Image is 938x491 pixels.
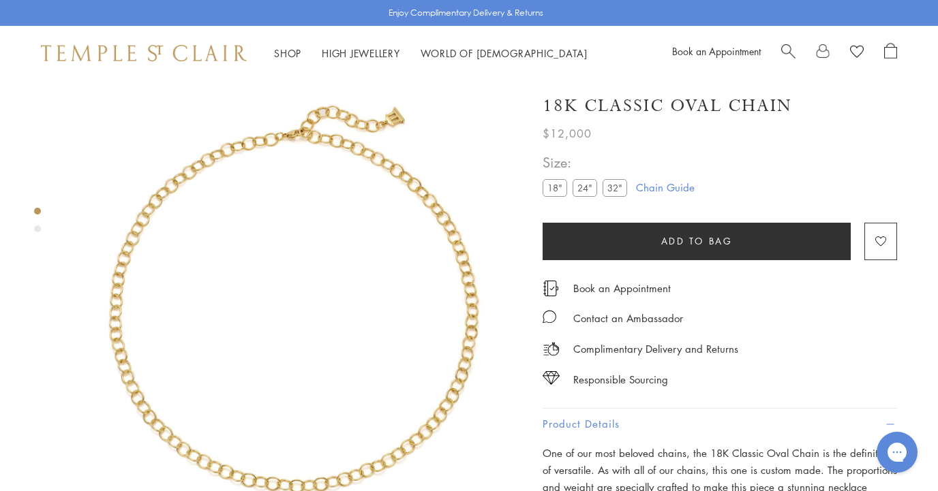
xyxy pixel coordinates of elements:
[389,6,543,20] p: Enjoy Complimentary Delivery & Returns
[274,45,588,62] nav: Main navigation
[322,46,400,60] a: High JewelleryHigh Jewellery
[672,44,761,58] a: Book an Appointment
[573,281,671,296] a: Book an Appointment
[661,234,733,249] span: Add to bag
[543,223,851,260] button: Add to bag
[884,43,897,63] a: Open Shopping Bag
[573,310,683,327] div: Contact an Ambassador
[41,45,247,61] img: Temple St. Clair
[543,125,592,142] span: $12,000
[34,204,41,243] div: Product gallery navigation
[603,179,627,196] label: 32"
[573,371,668,388] div: Responsible Sourcing
[543,310,556,323] img: MessageIcon-01_2.svg
[543,94,792,118] h1: 18K Classic Oval Chain
[274,46,301,60] a: ShopShop
[543,151,633,174] span: Size:
[543,340,560,358] img: icon_delivery.svg
[573,179,597,196] label: 24"
[543,179,567,196] label: 18"
[636,180,695,195] a: Chain Guide
[870,427,924,477] iframe: Gorgias live chat messenger
[543,281,559,296] img: icon_appointment.svg
[781,43,796,63] a: Search
[421,46,588,60] a: World of [DEMOGRAPHIC_DATA]World of [DEMOGRAPHIC_DATA]
[573,340,738,358] p: Complimentary Delivery and Returns
[850,43,864,63] a: View Wishlist
[543,409,897,439] button: Product Details
[543,371,560,385] img: icon_sourcing.svg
